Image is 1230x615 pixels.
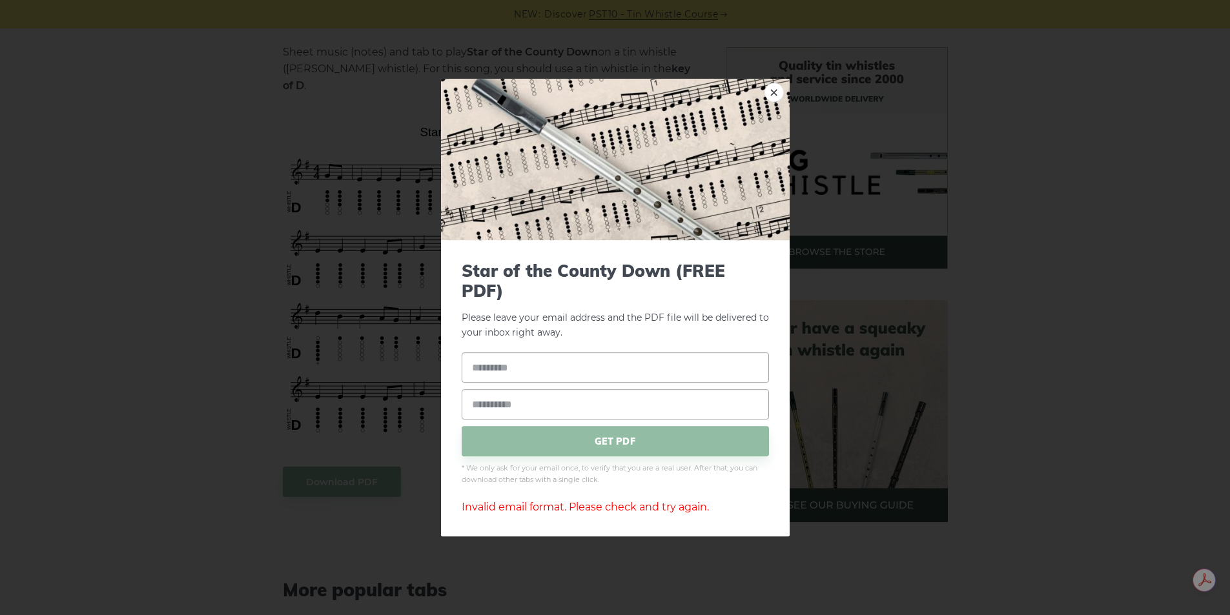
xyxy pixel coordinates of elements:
img: Tin Whistle Tab Preview [441,79,790,240]
div: Invalid email format. Please check and try again. [462,499,769,516]
a: × [764,83,784,102]
span: Star of the County Down (FREE PDF) [462,261,769,301]
span: * We only ask for your email once, to verify that you are a real user. After that, you can downlo... [462,463,769,487]
span: GET PDF [462,427,769,457]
